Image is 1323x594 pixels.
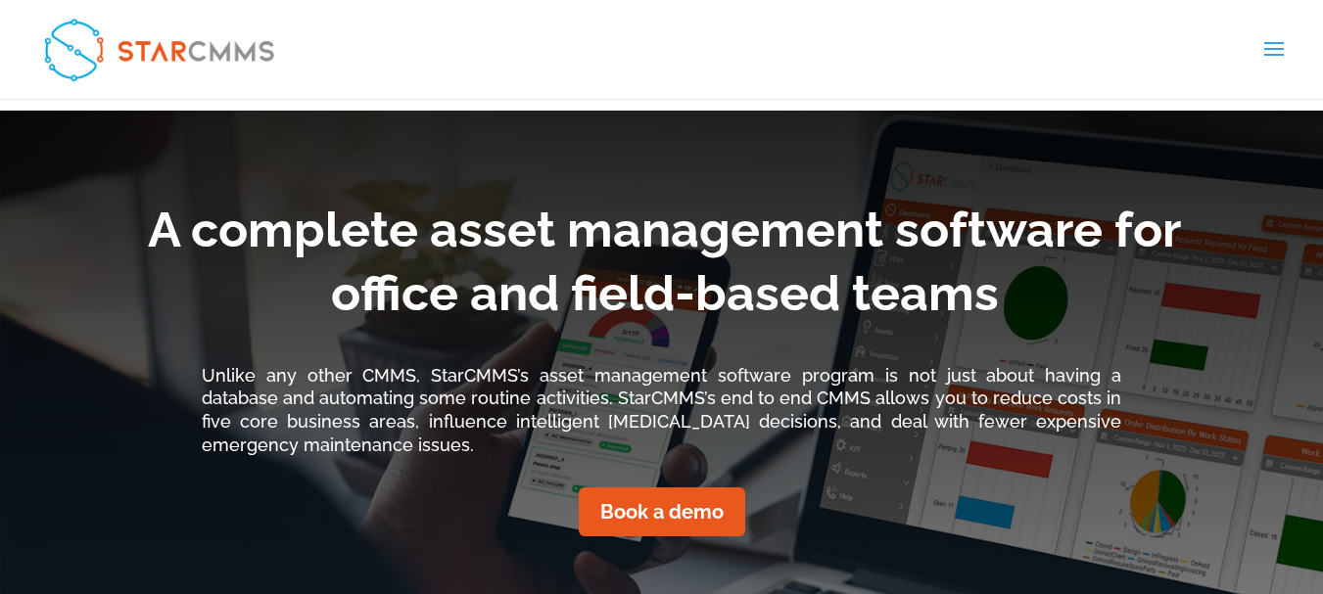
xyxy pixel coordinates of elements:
[33,8,285,90] img: StarCMMS
[139,198,1191,335] h1: A complete asset management software for office and field-based teams
[202,364,1122,457] p: Unlike any other CMMS, StarCMMS’s asset management software program is not just about having a da...
[579,487,745,536] a: Book a demo
[1225,500,1323,594] iframe: Chat Widget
